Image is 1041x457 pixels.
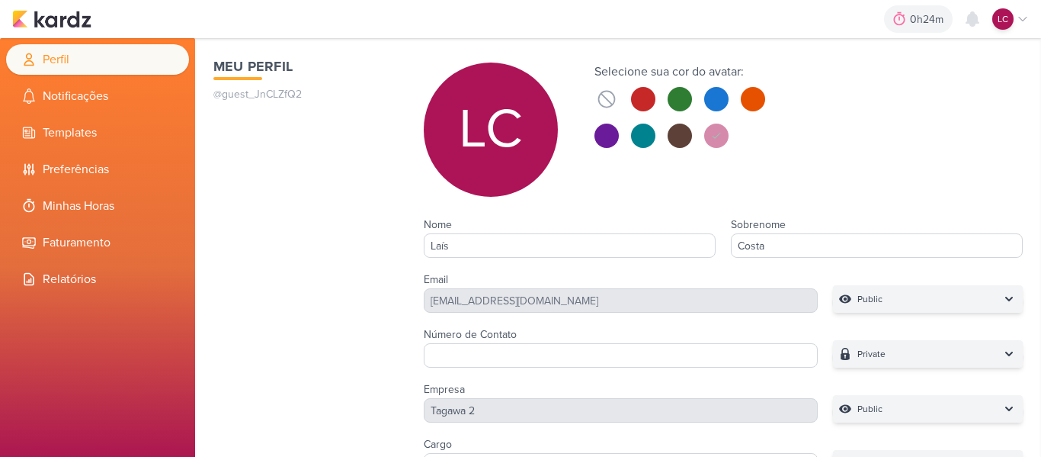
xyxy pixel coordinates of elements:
div: Selecione sua cor do avatar: [594,63,765,81]
p: Private [857,346,886,362]
label: Cargo [424,438,452,451]
p: LC [459,102,523,157]
div: Laís Costa [992,8,1014,30]
li: Minhas Horas [6,191,189,221]
label: Número de Contato [424,328,517,341]
li: Relatórios [6,264,189,294]
button: Private [833,340,1023,368]
li: Preferências [6,154,189,185]
label: Sobrenome [731,218,786,231]
label: Empresa [424,383,465,396]
label: Nome [424,218,452,231]
h1: Meu Perfil [213,56,393,77]
div: [EMAIL_ADDRESS][DOMAIN_NAME] [424,288,818,313]
label: Email [424,273,448,286]
button: Public [833,395,1023,423]
div: Laís Costa [424,63,558,197]
p: Public [857,401,882,417]
li: Perfil [6,44,189,75]
p: Public [857,291,882,307]
img: kardz.app [12,10,91,28]
li: Notificações [6,81,189,111]
button: Public [833,285,1023,313]
div: 0h24m [910,11,948,27]
li: Templates [6,117,189,148]
p: LC [998,12,1008,26]
p: @guest_JnCLZfQ2 [213,86,393,102]
li: Faturamento [6,227,189,258]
